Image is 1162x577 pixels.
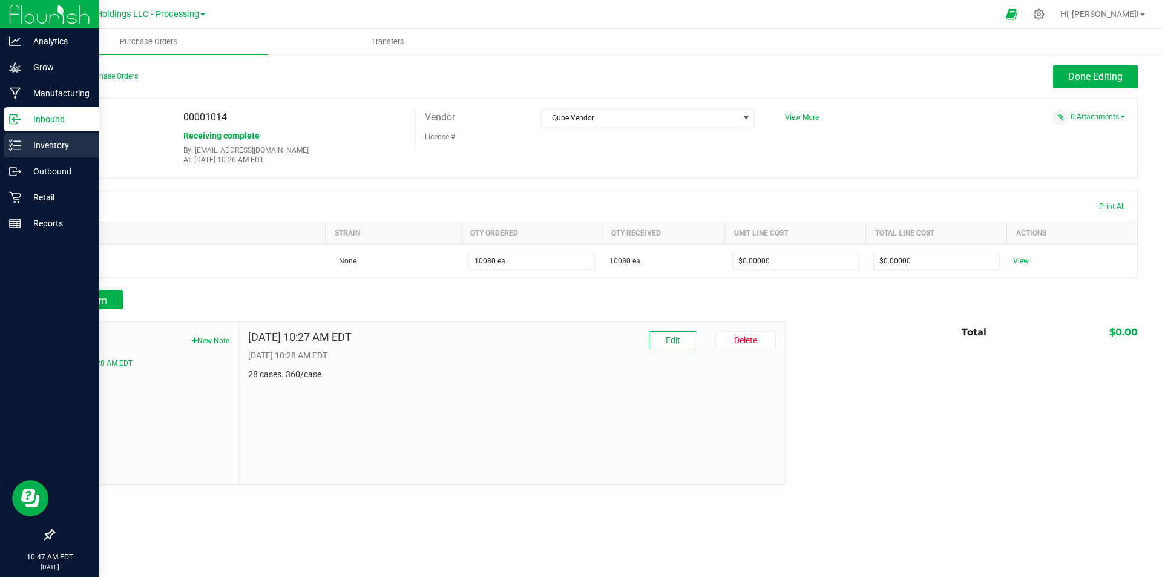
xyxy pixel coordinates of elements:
[29,29,268,54] a: Purchase Orders
[1071,113,1125,121] a: 0 Attachments
[962,326,986,338] span: Total
[183,111,227,123] span: 00001014
[9,61,21,73] inline-svg: Grow
[1068,71,1123,82] span: Done Editing
[725,222,866,245] th: Unit Line Cost
[21,216,94,231] p: Reports
[268,29,507,54] a: Transfers
[54,222,326,245] th: Item
[1007,222,1137,245] th: Actions
[9,35,21,47] inline-svg: Analytics
[183,131,260,140] span: Receiving complete
[9,113,21,125] inline-svg: Inbound
[12,480,48,516] iframe: Resource center
[62,256,318,266] div: Qube-5ml
[9,165,21,177] inline-svg: Outbound
[469,252,594,269] input: 0 ea
[425,108,455,127] label: Vendor
[649,331,697,349] button: Edit
[103,36,194,47] span: Purchase Orders
[666,335,680,345] span: Edit
[733,252,858,269] input: $0.00000
[866,222,1007,245] th: Total Line Cost
[21,60,94,74] p: Grow
[9,87,21,99] inline-svg: Manufacturing
[21,190,94,205] p: Retail
[248,349,776,362] p: [DATE] 10:28 AM EDT
[355,36,421,47] span: Transfers
[248,331,352,343] h4: [DATE] 10:27 AM EDT
[1031,8,1046,20] div: Manage settings
[1053,65,1138,88] button: Done Editing
[9,191,21,203] inline-svg: Retail
[183,156,406,164] p: At: [DATE] 10:26 AM EDT
[63,331,229,346] span: Notes
[21,164,94,179] p: Outbound
[192,335,229,346] button: New Note
[21,112,94,127] p: Inbound
[1109,326,1138,338] span: $0.00
[715,331,776,349] button: Delete
[602,222,725,245] th: Qty Received
[5,552,94,562] p: 10:47 AM EDT
[326,222,461,245] th: Strain
[461,222,602,245] th: Qty Ordered
[785,113,819,122] a: View More
[1099,202,1125,211] span: Print All
[1009,254,1033,268] span: View
[248,368,776,381] p: 28 cases. 360/case
[998,2,1025,26] span: Open Ecommerce Menu
[734,335,757,345] span: Delete
[21,138,94,153] p: Inventory
[1060,9,1139,19] span: Hi, [PERSON_NAME]!
[183,146,406,154] p: By: [EMAIL_ADDRESS][DOMAIN_NAME]
[874,252,999,269] input: $0.00000
[425,128,455,146] label: License #
[21,86,94,101] p: Manufacturing
[609,256,640,266] span: 10080 ea
[1052,108,1069,125] span: Attach a document
[9,217,21,229] inline-svg: Reports
[541,110,738,127] span: Qube Vendor
[5,562,94,572] p: [DATE]
[42,9,199,19] span: Riviera Creek Holdings LLC - Processing
[21,34,94,48] p: Analytics
[333,257,356,265] span: None
[9,139,21,151] inline-svg: Inventory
